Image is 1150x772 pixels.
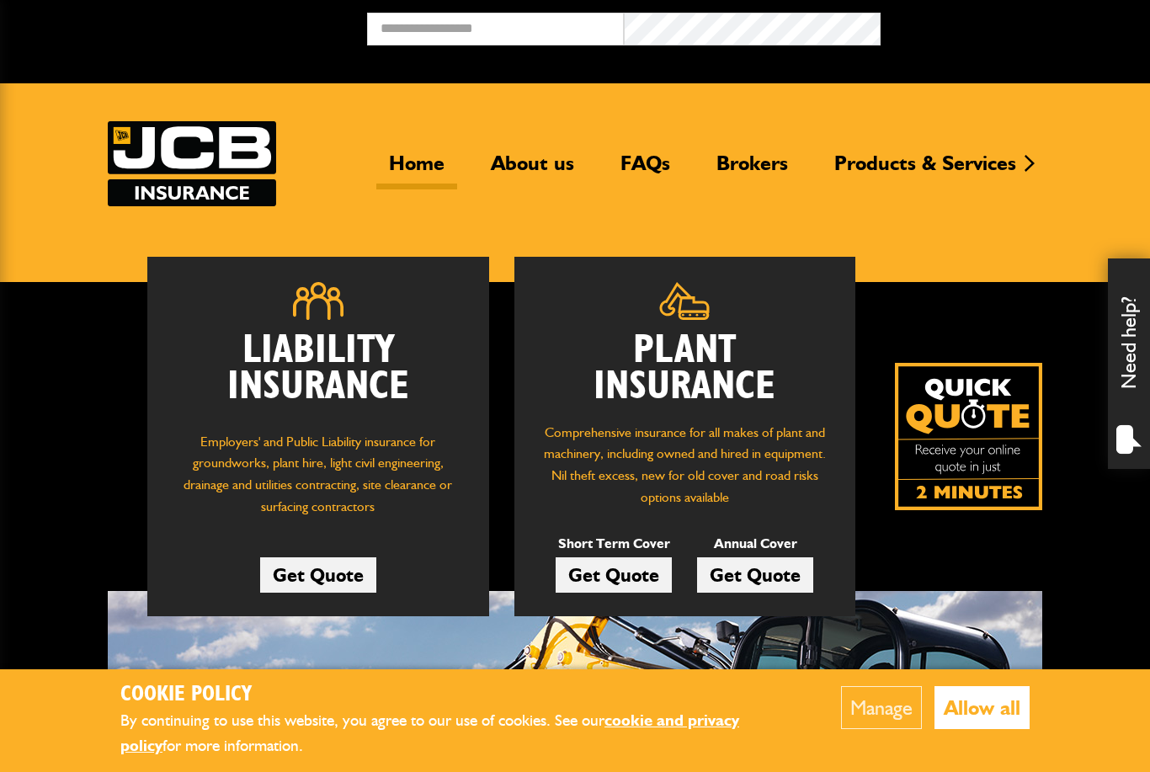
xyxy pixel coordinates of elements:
a: Get Quote [697,557,813,593]
a: About us [478,151,587,189]
button: Manage [841,686,922,729]
p: Short Term Cover [556,533,672,555]
h2: Plant Insurance [540,333,831,405]
a: Products & Services [822,151,1029,189]
p: By continuing to use this website, you agree to our use of cookies. See our for more information. [120,708,790,759]
a: Brokers [704,151,801,189]
a: FAQs [608,151,683,189]
a: Get Quote [556,557,672,593]
p: Employers' and Public Liability insurance for groundworks, plant hire, light civil engineering, d... [173,431,464,526]
a: Get Quote [260,557,376,593]
a: Get your insurance quote isn just 2-minutes [895,363,1042,510]
img: Quick Quote [895,363,1042,510]
h2: Cookie Policy [120,682,790,708]
img: JCB Insurance Services logo [108,121,276,206]
button: Broker Login [881,13,1137,39]
button: Allow all [934,686,1030,729]
h2: Liability Insurance [173,333,464,414]
a: JCB Insurance Services [108,121,276,206]
a: Home [376,151,457,189]
p: Comprehensive insurance for all makes of plant and machinery, including owned and hired in equipm... [540,422,831,508]
div: Need help? [1108,258,1150,469]
p: Annual Cover [697,533,813,555]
